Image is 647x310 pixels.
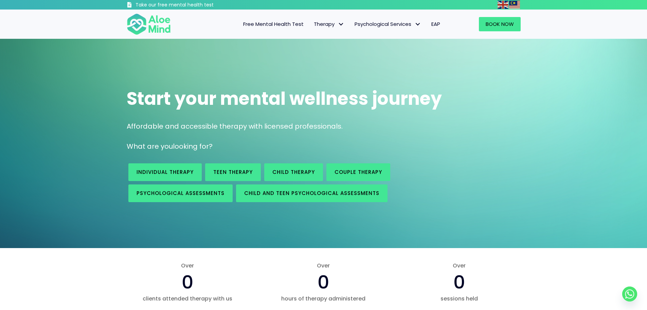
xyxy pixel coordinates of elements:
[509,1,521,9] a: Malay
[318,269,329,295] span: 0
[127,13,171,35] img: Aloe mind Logo
[127,262,249,270] span: Over
[127,2,250,10] a: Take our free mental health test
[349,17,426,31] a: Psychological ServicesPsychological Services: submenu
[213,168,253,176] span: Teen Therapy
[127,295,249,303] span: clients attended therapy with us
[127,142,173,151] span: What are you
[272,168,315,176] span: Child Therapy
[244,190,379,197] span: Child and Teen Psychological assessments
[262,295,384,303] span: hours of therapy administered
[355,20,421,28] span: Psychological Services
[182,269,194,295] span: 0
[336,19,346,29] span: Therapy: submenu
[486,20,514,28] span: Book Now
[398,295,520,303] span: sessions held
[205,163,261,181] a: Teen Therapy
[173,142,213,151] span: looking for?
[326,163,390,181] a: Couple therapy
[136,2,250,9] h3: Take our free mental health test
[498,1,509,9] a: English
[431,20,440,28] span: EAP
[128,184,233,202] a: Psychological assessments
[264,163,323,181] a: Child Therapy
[180,17,445,31] nav: Menu
[509,1,520,9] img: ms
[453,269,465,295] span: 0
[127,121,521,131] p: Affordable and accessible therapy with licensed professionals.
[262,262,384,270] span: Over
[426,17,445,31] a: EAP
[314,20,344,28] span: Therapy
[238,17,309,31] a: Free Mental Health Test
[398,262,520,270] span: Over
[479,17,521,31] a: Book Now
[128,163,202,181] a: Individual therapy
[236,184,388,202] a: Child and Teen Psychological assessments
[622,287,637,301] a: Whatsapp
[137,168,194,176] span: Individual therapy
[309,17,349,31] a: TherapyTherapy: submenu
[243,20,304,28] span: Free Mental Health Test
[498,1,508,9] img: en
[413,19,423,29] span: Psychological Services: submenu
[127,86,442,111] span: Start your mental wellness journey
[335,168,382,176] span: Couple therapy
[137,190,224,197] span: Psychological assessments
